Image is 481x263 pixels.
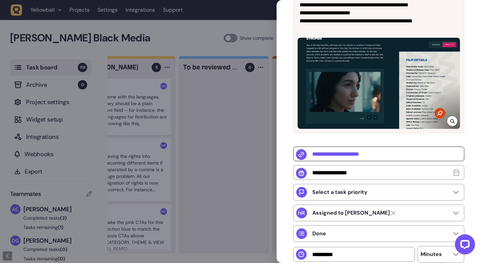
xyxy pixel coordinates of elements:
p: Done [312,230,326,237]
p: Select a task priority [312,189,367,196]
iframe: LiveChat chat widget [450,232,478,260]
strong: Harry Robinson [312,210,390,216]
p: Minutes [421,251,442,258]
